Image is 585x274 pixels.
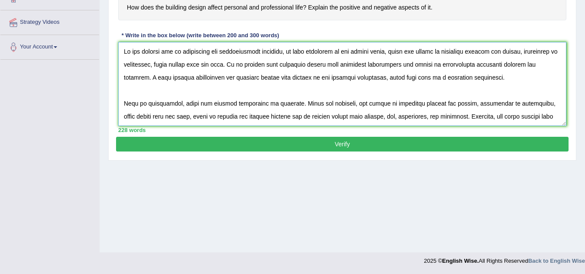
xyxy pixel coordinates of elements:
[424,252,585,265] div: 2025 © All Rights Reserved
[116,137,569,152] button: Verify
[0,35,99,57] a: Your Account
[118,31,282,39] div: * Write in the box below (write between 200 and 300 words)
[0,10,99,32] a: Strategy Videos
[528,258,585,264] a: Back to English Wise
[442,258,478,264] strong: English Wise.
[118,126,566,134] div: 228 words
